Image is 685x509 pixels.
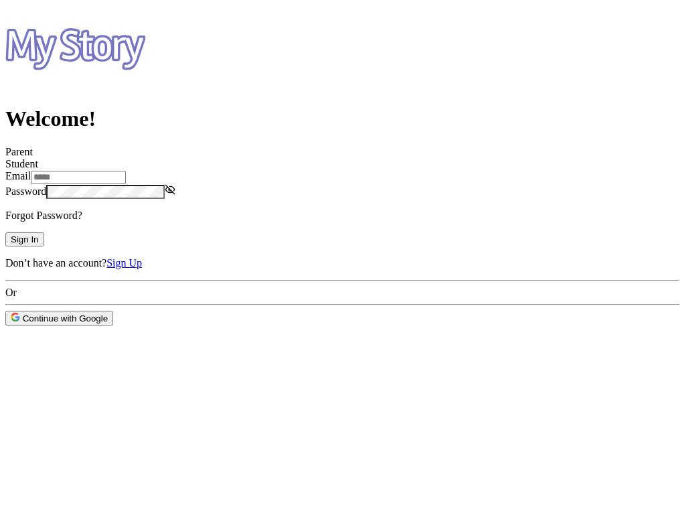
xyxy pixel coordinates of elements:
[5,257,680,269] p: Don’t have an account?
[5,106,680,131] h1: Welcome!
[11,234,39,244] span: Sign In
[5,146,680,158] div: Parent
[5,311,113,325] button: icon Continue with Google
[11,313,20,321] img: icon
[5,210,680,222] p: Forgot Password?
[5,287,17,298] span: Or
[5,232,44,246] button: Sign In
[5,186,46,197] label: Password
[5,5,145,90] img: Logo
[5,158,680,170] div: Student
[5,170,31,181] label: Email
[106,257,142,269] a: Sign Up
[11,313,108,323] span: Continue with Google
